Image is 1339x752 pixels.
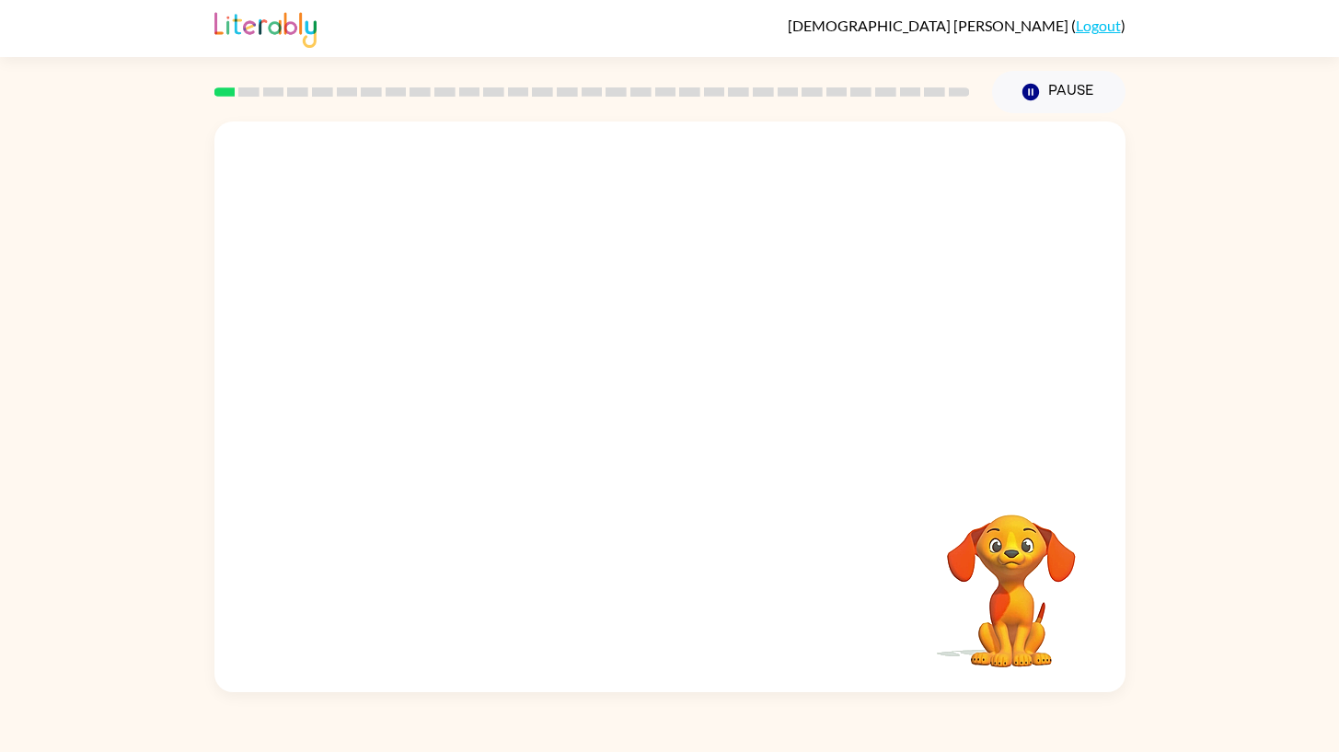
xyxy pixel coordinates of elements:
video: Your browser must support playing .mp4 files to use Literably. Please try using another browser. [919,486,1103,670]
button: Pause [992,71,1125,113]
span: [DEMOGRAPHIC_DATA] [PERSON_NAME] [788,17,1071,34]
div: ( ) [788,17,1125,34]
a: Logout [1076,17,1121,34]
img: Literably [214,7,317,48]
